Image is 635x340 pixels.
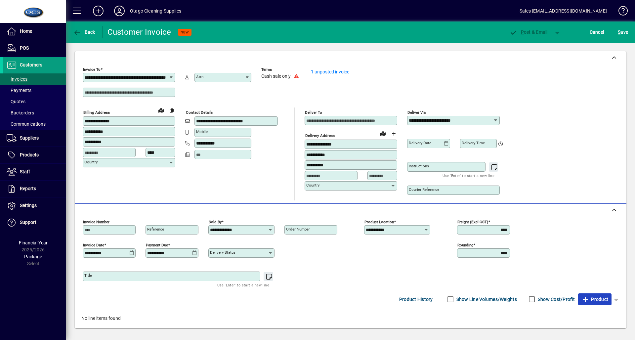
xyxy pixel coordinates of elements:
[462,141,485,145] mat-label: Delivery time
[618,29,620,35] span: S
[305,110,322,115] mat-label: Deliver To
[84,160,98,164] mat-label: Country
[71,26,97,38] button: Back
[409,141,431,145] mat-label: Delivery date
[209,220,222,224] mat-label: Sold by
[7,121,46,127] span: Communications
[75,308,626,328] div: No line items found
[20,45,29,51] span: POS
[146,243,168,247] mat-label: Payment due
[399,294,433,305] span: Product History
[217,281,269,289] mat-hint: Use 'Enter' to start a new line
[506,26,551,38] button: Post & Email
[107,27,171,37] div: Customer Invoice
[20,203,37,208] span: Settings
[306,183,319,188] mat-label: Country
[3,96,66,107] a: Quotes
[457,243,473,247] mat-label: Rounding
[590,27,604,37] span: Cancel
[3,164,66,180] a: Staff
[83,67,101,72] mat-label: Invoice To
[581,294,608,305] span: Product
[455,296,517,303] label: Show Line Volumes/Weights
[3,23,66,40] a: Home
[509,29,548,35] span: ost & Email
[616,26,630,38] button: Save
[378,128,388,139] a: View on map
[20,186,36,191] span: Reports
[388,128,399,139] button: Choose address
[407,110,426,115] mat-label: Deliver via
[3,197,66,214] a: Settings
[88,5,109,17] button: Add
[3,73,66,85] a: Invoices
[19,240,48,245] span: Financial Year
[66,26,103,38] app-page-header-button: Back
[130,6,181,16] div: Otago Cleaning Supplies
[181,30,189,34] span: NEW
[578,293,612,305] button: Product
[73,29,95,35] span: Back
[3,130,66,147] a: Suppliers
[20,169,30,174] span: Staff
[364,220,394,224] mat-label: Product location
[84,273,92,278] mat-label: Title
[3,181,66,197] a: Reports
[3,107,66,118] a: Backorders
[196,129,208,134] mat-label: Mobile
[409,187,439,192] mat-label: Courier Reference
[3,147,66,163] a: Products
[614,1,627,23] a: Knowledge Base
[3,118,66,130] a: Communications
[397,293,436,305] button: Product History
[3,85,66,96] a: Payments
[7,88,31,93] span: Payments
[83,243,104,247] mat-label: Invoice date
[109,5,130,17] button: Profile
[409,164,429,168] mat-label: Instructions
[196,74,203,79] mat-label: Attn
[3,214,66,231] a: Support
[7,99,25,104] span: Quotes
[147,227,164,232] mat-label: Reference
[210,250,235,255] mat-label: Delivery status
[20,135,39,141] span: Suppliers
[156,105,166,115] a: View on map
[261,67,301,72] span: Terms
[3,40,66,57] a: POS
[20,62,42,67] span: Customers
[83,220,109,224] mat-label: Invoice number
[536,296,575,303] label: Show Cost/Profit
[20,152,39,157] span: Products
[588,26,606,38] button: Cancel
[520,6,607,16] div: Sales [EMAIL_ADDRESS][DOMAIN_NAME]
[286,227,310,232] mat-label: Order number
[7,76,27,82] span: Invoices
[24,254,42,259] span: Package
[166,105,177,116] button: Copy to Delivery address
[20,28,32,34] span: Home
[7,110,34,115] span: Backorders
[311,69,349,74] a: 1 unposted invoice
[261,74,291,79] span: Cash sale only
[443,172,494,179] mat-hint: Use 'Enter' to start a new line
[618,27,628,37] span: ave
[521,29,524,35] span: P
[20,220,36,225] span: Support
[457,220,488,224] mat-label: Freight (excl GST)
